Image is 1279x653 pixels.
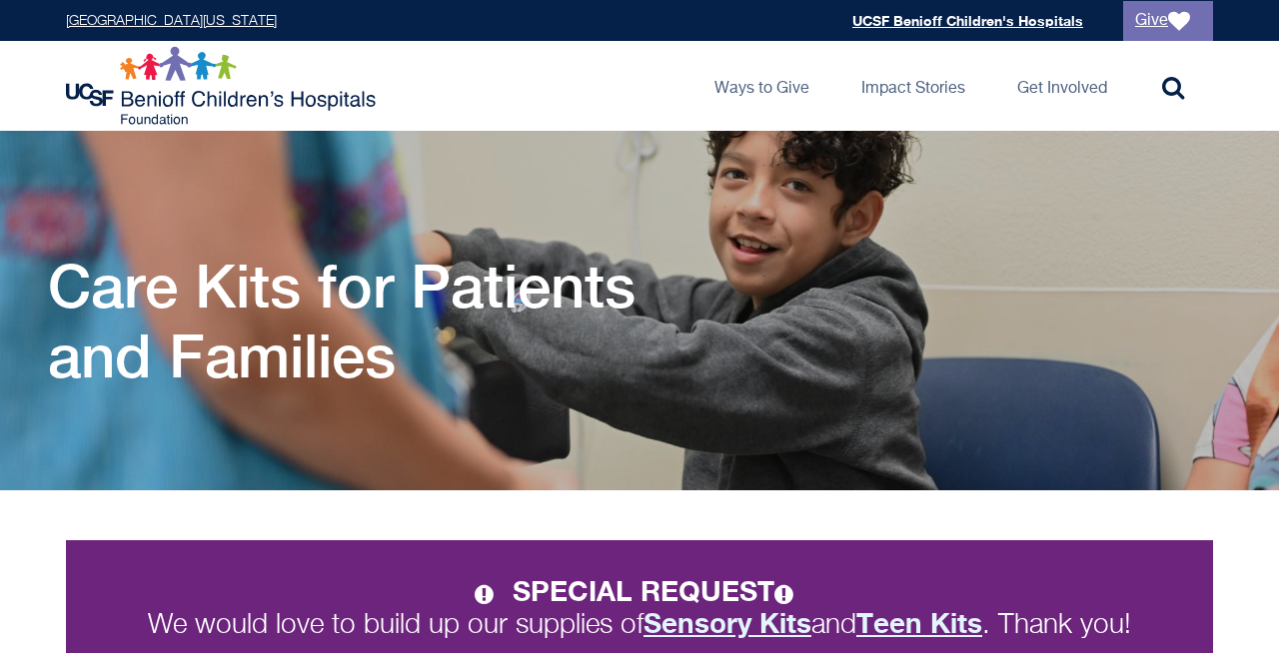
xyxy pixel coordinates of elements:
[856,606,982,639] strong: Teen Kits
[852,12,1083,29] a: UCSF Benioff Children's Hospitals
[1123,1,1213,41] a: Give
[845,41,981,131] a: Impact Stories
[1001,41,1123,131] a: Get Involved
[66,14,277,28] a: [GEOGRAPHIC_DATA][US_STATE]
[48,251,727,390] h1: Care Kits for Patients and Families
[698,41,825,131] a: Ways to Give
[643,611,811,639] a: Sensory Kits
[856,611,982,639] a: Teen Kits
[66,46,381,126] img: Logo for UCSF Benioff Children's Hospitals Foundation
[643,606,811,639] strong: Sensory Kits
[102,576,1177,640] p: We would love to build up our supplies of and . Thank you!
[513,574,804,607] strong: SPECIAL REQUEST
